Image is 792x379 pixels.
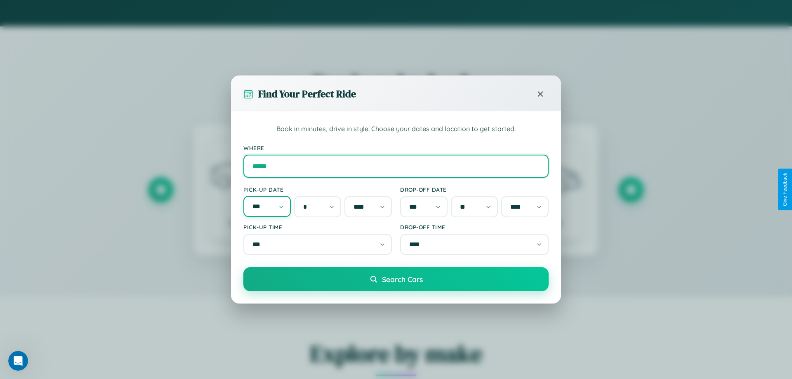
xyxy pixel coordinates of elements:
label: Pick-up Date [243,186,392,193]
h3: Find Your Perfect Ride [258,87,356,101]
label: Where [243,144,549,151]
button: Search Cars [243,267,549,291]
label: Drop-off Time [400,224,549,231]
label: Pick-up Time [243,224,392,231]
span: Search Cars [382,275,423,284]
label: Drop-off Date [400,186,549,193]
p: Book in minutes, drive in style. Choose your dates and location to get started. [243,124,549,134]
